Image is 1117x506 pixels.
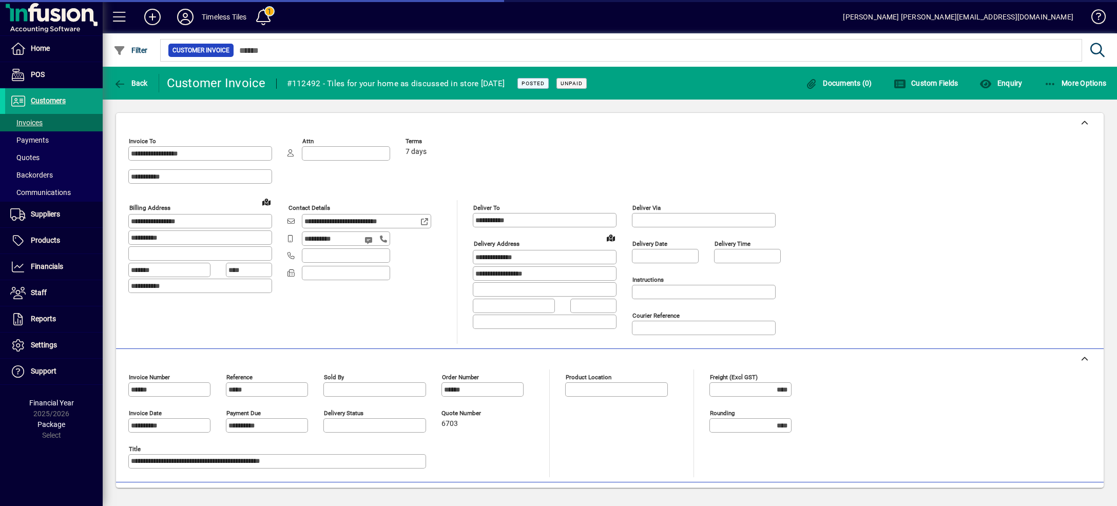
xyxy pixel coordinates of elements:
[843,9,1073,25] div: [PERSON_NAME] [PERSON_NAME][EMAIL_ADDRESS][DOMAIN_NAME]
[5,280,103,306] a: Staff
[1044,79,1107,87] span: More Options
[31,70,45,79] span: POS
[891,74,961,92] button: Custom Fields
[715,240,750,247] mat-label: Delivery time
[805,79,872,87] span: Documents (0)
[31,315,56,323] span: Reports
[129,445,141,453] mat-label: Title
[632,204,661,211] mat-label: Deliver via
[226,374,253,381] mat-label: Reference
[10,153,40,162] span: Quotes
[1042,74,1109,92] button: More Options
[129,374,170,381] mat-label: Invoice number
[566,374,611,381] mat-label: Product location
[31,288,47,297] span: Staff
[441,410,503,417] span: Quote number
[258,193,275,210] a: View on map
[111,41,150,60] button: Filter
[5,62,103,88] a: POS
[632,240,667,247] mat-label: Delivery date
[5,228,103,254] a: Products
[406,138,467,145] span: Terms
[5,114,103,131] a: Invoices
[31,262,63,270] span: Financials
[103,74,159,92] app-page-header-button: Back
[10,188,71,197] span: Communications
[31,341,57,349] span: Settings
[710,410,735,417] mat-label: Rounding
[5,149,103,166] a: Quotes
[324,374,344,381] mat-label: Sold by
[169,8,202,26] button: Profile
[5,131,103,149] a: Payments
[226,410,261,417] mat-label: Payment due
[5,359,103,384] a: Support
[5,184,103,201] a: Communications
[111,74,150,92] button: Back
[5,306,103,332] a: Reports
[31,210,60,218] span: Suppliers
[406,148,427,156] span: 7 days
[31,44,50,52] span: Home
[113,46,148,54] span: Filter
[302,138,314,145] mat-label: Attn
[287,75,505,92] div: #112492 - Tiles for your home as discussed in store [DATE]
[5,36,103,62] a: Home
[561,80,583,87] span: Unpaid
[136,8,169,26] button: Add
[10,119,43,127] span: Invoices
[5,202,103,227] a: Suppliers
[5,166,103,184] a: Backorders
[522,80,545,87] span: Posted
[710,374,758,381] mat-label: Freight (excl GST)
[442,374,479,381] mat-label: Order number
[113,79,148,87] span: Back
[632,312,680,319] mat-label: Courier Reference
[603,229,619,246] a: View on map
[10,171,53,179] span: Backorders
[803,74,875,92] button: Documents (0)
[357,228,382,252] button: Send SMS
[172,45,229,55] span: Customer Invoice
[167,75,266,91] div: Customer Invoice
[202,9,246,25] div: Timeless Tiles
[977,74,1025,92] button: Enquiry
[129,410,162,417] mat-label: Invoice date
[5,333,103,358] a: Settings
[473,204,500,211] mat-label: Deliver To
[324,410,363,417] mat-label: Delivery status
[31,367,56,375] span: Support
[31,236,60,244] span: Products
[441,420,458,428] span: 6703
[31,96,66,105] span: Customers
[5,254,103,280] a: Financials
[10,136,49,144] span: Payments
[979,79,1022,87] span: Enquiry
[894,79,958,87] span: Custom Fields
[29,399,74,407] span: Financial Year
[129,138,156,145] mat-label: Invoice To
[632,276,664,283] mat-label: Instructions
[1084,2,1104,35] a: Knowledge Base
[37,420,65,429] span: Package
